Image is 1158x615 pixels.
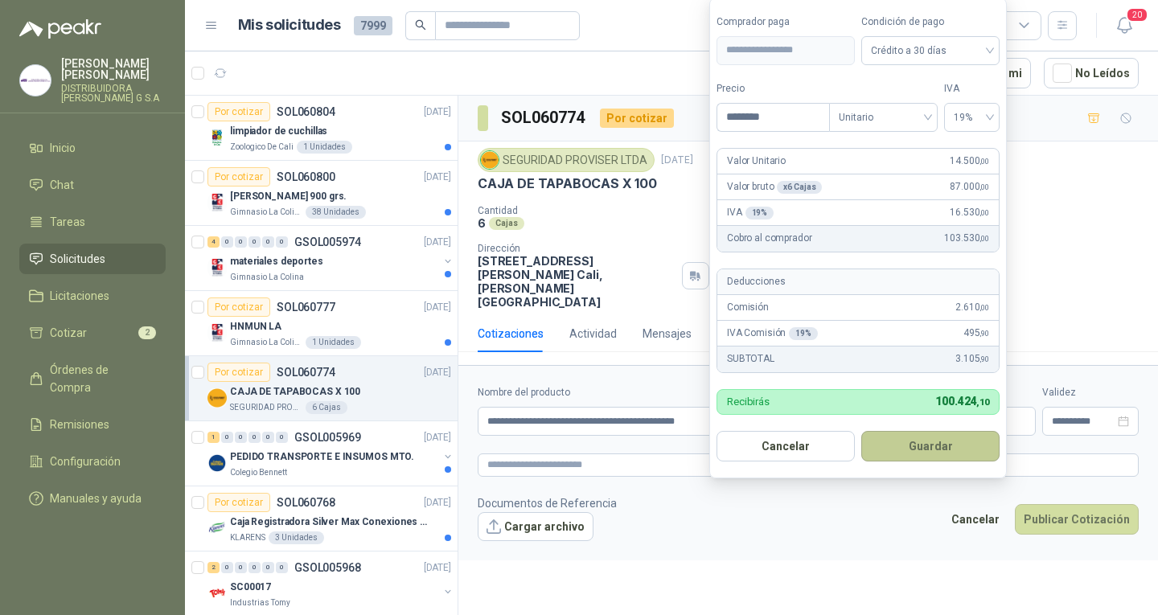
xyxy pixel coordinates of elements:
div: 0 [276,236,288,248]
p: DISTRIBUIDORA [PERSON_NAME] G S.A [61,84,166,103]
img: Company Logo [20,65,51,96]
div: 4 [207,236,220,248]
img: Company Logo [207,258,227,277]
div: Por cotizar [207,102,270,121]
a: Por cotizarSOL060800[DATE] Company Logo[PERSON_NAME] 900 grs.Gimnasio La Colina38 Unidades [185,161,458,226]
p: Valor Unitario [727,154,786,169]
div: 3 Unidades [269,531,324,544]
div: Actividad [569,325,617,342]
div: 1 [207,432,220,443]
a: Por cotizarSOL060777[DATE] Company LogoHNMUN LAGimnasio La Colina1 Unidades [185,291,458,356]
p: [DATE] [424,170,451,185]
span: Inicio [50,139,76,157]
span: 100.424 [935,395,989,408]
span: Remisiones [50,416,109,433]
img: Company Logo [207,453,227,473]
div: 6 Cajas [306,401,347,414]
div: 38 Unidades [306,206,366,219]
label: IVA [944,81,1000,96]
div: 0 [235,236,247,248]
p: SOL060804 [277,106,335,117]
p: Valor bruto [727,179,822,195]
div: 1 Unidades [306,336,361,349]
p: SOL060777 [277,301,335,313]
div: 0 [248,432,261,443]
label: Comprador paga [717,14,855,30]
div: Por cotizar [207,167,270,187]
span: Órdenes de Compra [50,361,150,396]
p: KLARENS [230,531,265,544]
span: Solicitudes [50,250,105,268]
a: Manuales y ayuda [19,483,166,514]
p: limpiador de cuchillas [230,124,327,139]
span: ,10 [976,397,989,408]
p: Dirección [478,243,675,254]
p: materiales deportes [230,254,323,269]
a: Órdenes de Compra [19,355,166,403]
p: Caja Registradora Silver Max Conexiones Usb 10000 Plus Led [230,515,430,530]
button: No Leídos [1044,58,1139,88]
img: Company Logo [207,519,227,538]
a: Cotizar2 [19,318,166,348]
button: Guardar [861,431,1000,461]
p: Recibirás [727,396,770,407]
p: [DATE] [424,495,451,510]
p: [DATE] [424,300,451,315]
div: SEGURIDAD PROVISER LTDA [478,148,655,172]
p: [DATE] [424,235,451,250]
p: Zoologico De Cali [230,141,294,154]
a: Remisiones [19,409,166,440]
a: Configuración [19,446,166,477]
span: Unitario [839,105,928,129]
p: IVA Comisión [727,326,818,341]
a: 2 0 0 0 0 0 GSOL005968[DATE] Company LogoSC00017Industrias Tomy [207,558,454,609]
div: 2 [207,562,220,573]
label: Nombre del producto [478,385,811,400]
span: 87.000 [950,179,989,195]
p: [DATE] [424,105,451,120]
p: [PERSON_NAME] [PERSON_NAME] [61,58,166,80]
img: Company Logo [207,323,227,342]
p: [PERSON_NAME] 900 grs. [230,189,347,204]
div: 0 [235,562,247,573]
span: search [415,19,426,31]
div: Cajas [489,217,524,230]
p: Gimnasio La Colina [230,271,304,284]
span: ,00 [979,303,989,312]
p: Deducciones [727,274,785,289]
div: 0 [262,236,274,248]
p: GSOL005974 [294,236,361,248]
img: Company Logo [207,388,227,408]
button: Cancelar [717,431,855,461]
span: Chat [50,176,74,194]
div: Cotizaciones [478,325,544,342]
div: 0 [276,432,288,443]
p: HNMUN LA [230,319,281,334]
a: Por cotizarSOL060804[DATE] Company Logolimpiador de cuchillasZoologico De Cali1 Unidades [185,96,458,161]
span: 2.610 [955,300,989,315]
p: CAJA DE TAPABOCAS X 100 [478,175,657,192]
span: Manuales y ayuda [50,490,142,507]
img: Company Logo [207,584,227,603]
span: Configuración [50,453,121,470]
p: Gimnasio La Colina [230,206,302,219]
a: Chat [19,170,166,200]
span: 495 [963,326,989,341]
p: SOL060800 [277,171,335,182]
div: Por cotizar [207,297,270,317]
span: 20 [1126,7,1148,23]
span: 14.500 [950,154,989,169]
span: Cotizar [50,324,87,342]
img: Company Logo [207,193,227,212]
p: IVA [727,205,774,220]
p: PEDIDO TRANSPORTE E INSUMOS MTO. [230,449,414,465]
p: Documentos de Referencia [478,494,617,512]
button: Publicar Cotización [1015,504,1139,535]
span: Licitaciones [50,287,109,305]
span: 16.530 [950,205,989,220]
h1: Mis solicitudes [238,14,341,37]
p: Industrias Tomy [230,597,290,609]
div: 0 [221,236,233,248]
p: Colegio Bennett [230,466,287,479]
p: [STREET_ADDRESS][PERSON_NAME] Cali , [PERSON_NAME][GEOGRAPHIC_DATA] [478,254,675,309]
